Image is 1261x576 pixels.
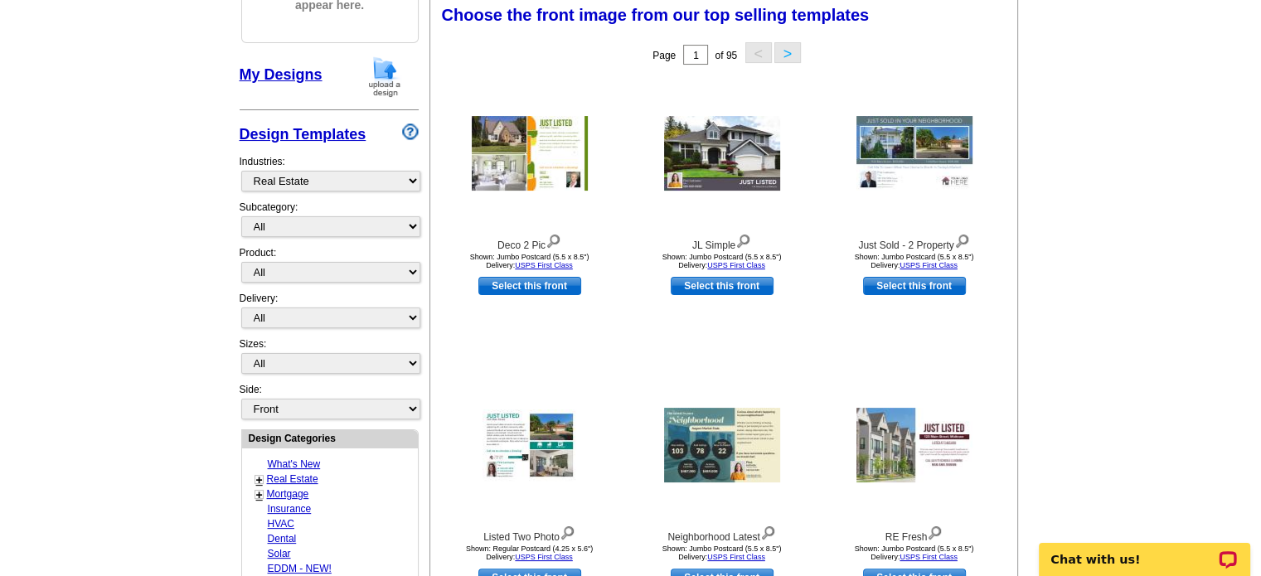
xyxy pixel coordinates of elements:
img: view design details [760,522,776,540]
a: use this design [863,277,966,295]
a: Insurance [268,503,312,515]
img: design-wizard-help-icon.png [402,123,419,140]
img: Neighborhood Latest [664,408,780,482]
img: view design details [954,230,970,249]
a: Dental [268,533,297,545]
img: view design details [735,230,751,249]
img: view design details [927,522,943,540]
div: Product: [240,245,419,291]
a: USPS First Class [707,553,765,561]
div: Neighborhood Latest [631,522,813,545]
a: Solar [268,548,291,559]
a: Real Estate [267,473,318,485]
img: Deco 2 Pic [472,116,588,191]
a: USPS First Class [515,553,573,561]
span: Choose the front image from our top selling templates [442,6,870,24]
a: use this design [671,277,774,295]
div: Industries: [240,146,419,200]
a: What's New [268,458,321,470]
div: Shown: Jumbo Postcard (5.5 x 8.5") Delivery: [631,253,813,269]
a: Design Templates [240,126,366,143]
a: use this design [478,277,581,295]
div: RE Fresh [823,522,1006,545]
div: Delivery: [240,291,419,336]
div: Shown: Jumbo Postcard (5.5 x 8.5") Delivery: [631,545,813,561]
a: Mortgage [267,488,309,500]
img: RE Fresh [856,408,972,482]
img: Just Sold - 2 Property [856,116,972,191]
a: USPS First Class [900,553,958,561]
iframe: LiveChat chat widget [1028,524,1261,576]
div: Shown: Jumbo Postcard (5.5 x 8.5") Delivery: [823,253,1006,269]
div: Just Sold - 2 Property [823,230,1006,253]
img: JL Simple [664,116,780,191]
a: USPS First Class [707,261,765,269]
div: Subcategory: [240,200,419,245]
div: Shown: Jumbo Postcard (5.5 x 8.5") Delivery: [439,253,621,269]
div: Deco 2 Pic [439,230,621,253]
div: Sizes: [240,336,419,382]
div: JL Simple [631,230,813,253]
img: Listed Two Photo [483,409,577,481]
a: USPS First Class [515,261,573,269]
img: upload-design [363,56,406,98]
a: EDDM - NEW! [268,563,332,574]
span: of 95 [715,50,737,61]
a: + [256,488,263,501]
a: HVAC [268,518,294,530]
span: Page [652,50,676,61]
button: > [774,42,801,63]
a: My Designs [240,66,323,83]
a: USPS First Class [900,261,958,269]
img: view design details [560,522,575,540]
div: Side: [240,382,419,421]
a: + [256,473,263,486]
img: view design details [546,230,561,249]
div: Shown: Regular Postcard (4.25 x 5.6") Delivery: [439,545,621,561]
div: Listed Two Photo [439,522,621,545]
div: Shown: Jumbo Postcard (5.5 x 8.5") Delivery: [823,545,1006,561]
div: Design Categories [242,430,418,446]
button: < [745,42,772,63]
